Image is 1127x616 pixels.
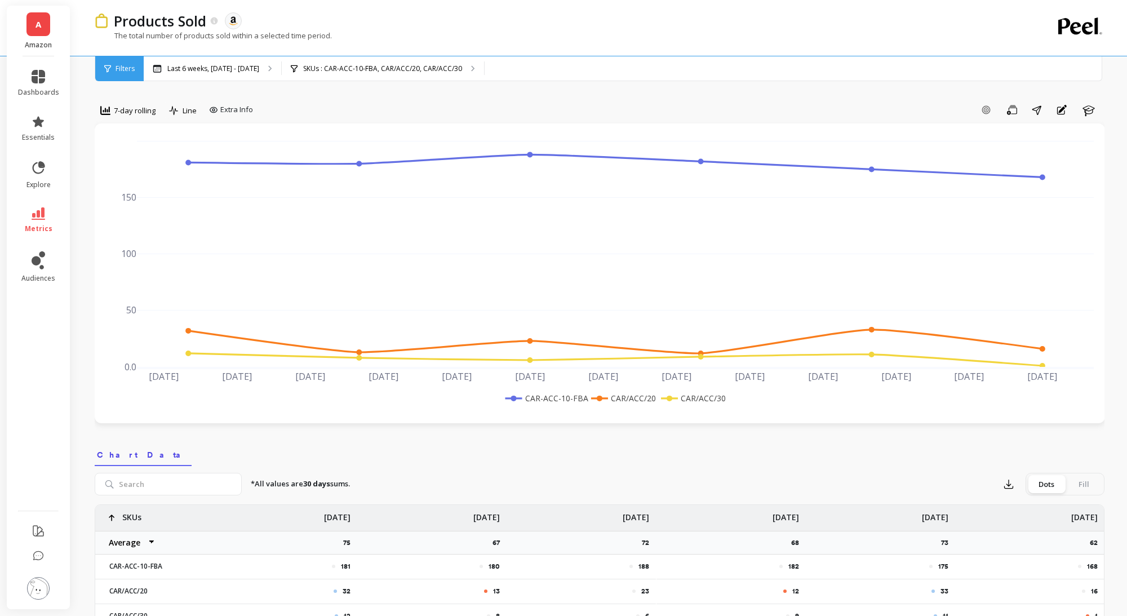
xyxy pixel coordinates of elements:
[303,64,462,73] p: SKUs : CAR-ACC-10-FBA, CAR/ACC/20, CAR/ACC/30
[492,538,507,547] p: 67
[97,449,189,460] span: Chart Data
[220,104,253,116] span: Extra Info
[941,538,955,547] p: 73
[940,587,948,596] p: 33
[473,505,500,523] p: [DATE]
[1091,587,1098,596] p: 16
[1065,475,1102,493] div: Fill
[1087,562,1098,571] p: 168
[791,538,806,547] p: 68
[18,88,59,97] span: dashboards
[938,562,948,571] p: 175
[638,562,649,571] p: 188
[95,440,1104,466] nav: Tabs
[489,562,500,571] p: 180
[26,180,51,189] span: explore
[251,478,350,490] p: *All values are sums.
[341,562,350,571] p: 181
[22,133,55,142] span: essentials
[343,587,350,596] p: 32
[1071,505,1098,523] p: [DATE]
[324,505,350,523] p: [DATE]
[21,274,55,283] span: audiences
[773,505,799,523] p: [DATE]
[788,562,799,571] p: 182
[792,587,799,596] p: 12
[95,30,332,41] p: The total number of products sold within a selected time period.
[641,587,649,596] p: 23
[167,64,259,73] p: Last 6 weeks, [DATE] - [DATE]
[922,505,948,523] p: [DATE]
[1090,538,1104,547] p: 62
[36,18,41,31] span: A
[228,16,238,26] img: api.amazon.svg
[103,562,201,571] p: CAR-ACC-10-FBA
[642,538,656,547] p: 72
[25,224,52,233] span: metrics
[493,587,500,596] p: 13
[1028,475,1065,493] div: Dots
[103,587,201,596] p: CAR/ACC/20
[623,505,649,523] p: [DATE]
[114,11,206,30] p: Products Sold
[18,41,59,50] p: Amazon
[95,473,242,495] input: Search
[114,105,156,116] span: 7-day rolling
[303,478,330,489] strong: 30 days
[343,538,357,547] p: 75
[27,577,50,600] img: profile picture
[122,505,141,523] p: SKUs
[95,14,108,28] img: header icon
[116,64,135,73] span: Filters
[183,105,197,116] span: Line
